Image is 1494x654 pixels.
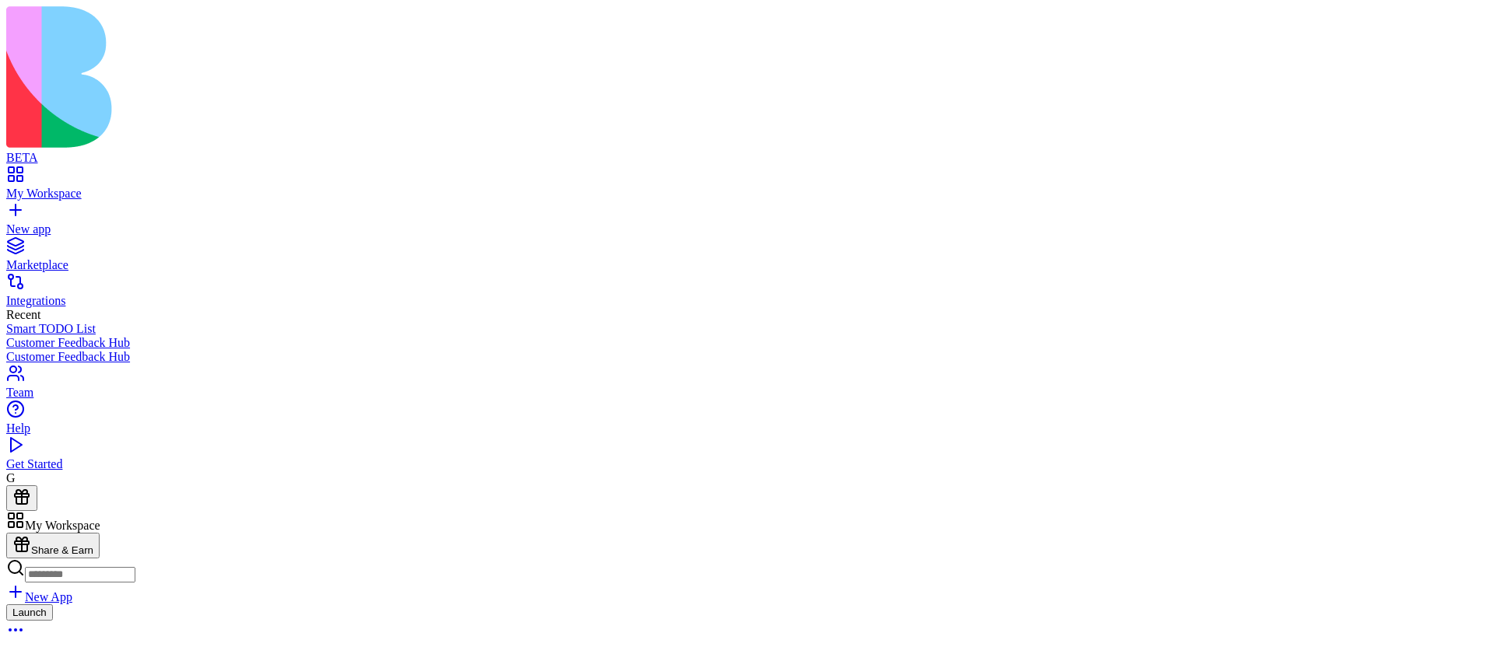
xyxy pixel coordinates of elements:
[6,350,1488,364] a: Customer Feedback Hub
[25,519,100,532] span: My Workspace
[6,322,1488,336] a: Smart TODO List
[6,208,1488,236] a: New app
[6,280,1488,308] a: Integrations
[6,604,53,621] button: Launch
[6,151,1488,165] div: BETA
[6,407,1488,435] a: Help
[6,457,1488,471] div: Get Started
[6,137,1488,165] a: BETA
[6,294,1488,308] div: Integrations
[6,421,1488,435] div: Help
[6,336,1488,350] a: Customer Feedback Hub
[6,222,1488,236] div: New app
[6,6,632,148] img: logo
[6,443,1488,471] a: Get Started
[6,308,40,321] span: Recent
[6,471,16,484] span: G
[6,372,1488,400] a: Team
[6,187,1488,201] div: My Workspace
[6,258,1488,272] div: Marketplace
[6,173,1488,201] a: My Workspace
[6,533,100,558] button: Share & Earn
[6,244,1488,272] a: Marketplace
[6,386,1488,400] div: Team
[31,544,93,556] span: Share & Earn
[6,590,72,603] a: New App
